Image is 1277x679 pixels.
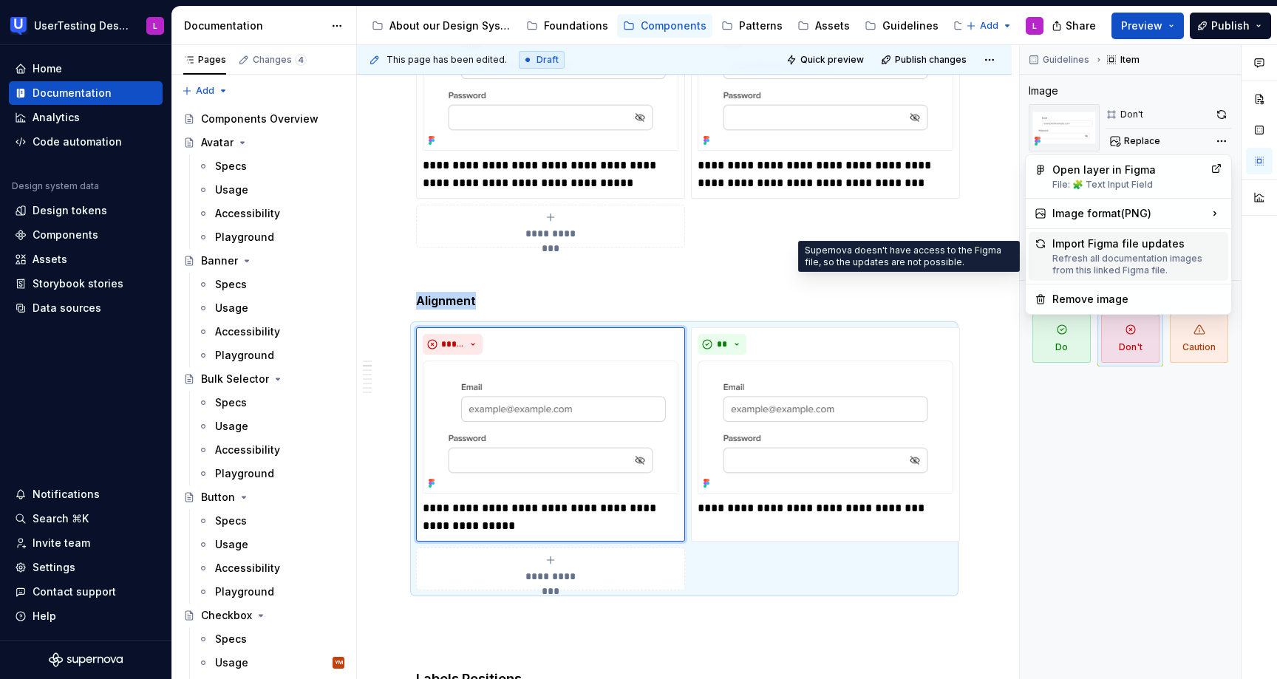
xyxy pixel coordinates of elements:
[1052,236,1222,276] div: Import Figma file updates
[1029,202,1228,225] div: Image format ( PNG )
[1052,253,1222,276] div: Refresh all documentation images from this linked Figma file.
[1052,292,1222,307] div: Remove image
[1052,179,1205,191] div: File: 🧩 Text Input Field
[1052,163,1205,191] div: Open layer in Figma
